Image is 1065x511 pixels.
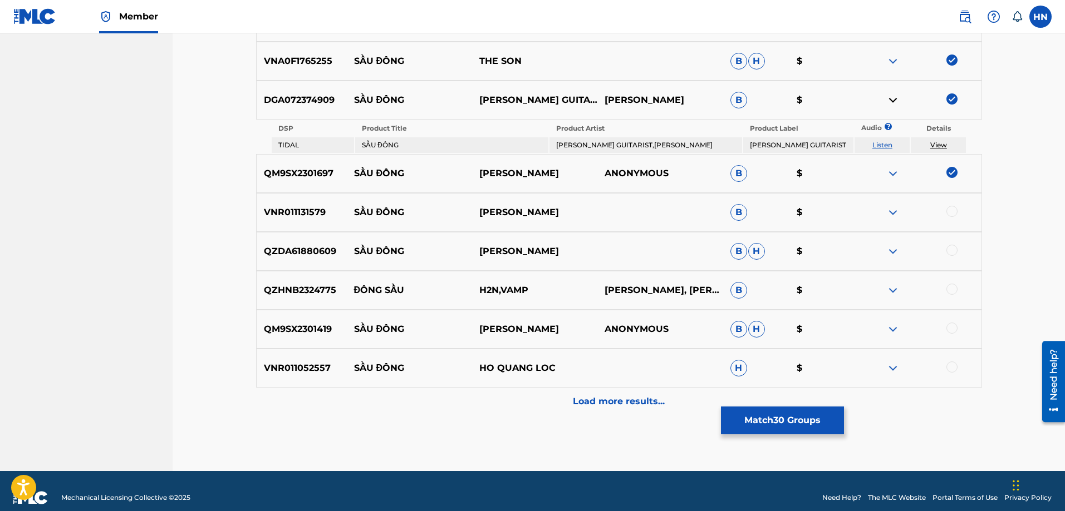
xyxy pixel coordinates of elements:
img: MLC Logo [13,8,56,24]
p: $ [789,206,856,219]
span: H [748,53,765,70]
img: search [958,10,971,23]
img: expand [886,323,900,336]
span: B [730,53,747,70]
span: B [730,282,747,299]
p: SẦU ĐÔNG [346,167,472,180]
a: Portal Terms of Use [933,493,998,503]
span: B [730,321,747,338]
button: Match30 Groups [721,406,844,434]
span: B [730,204,747,221]
td: [PERSON_NAME] GUITARIST [743,137,853,153]
p: H2N,VAMP [472,284,597,297]
p: $ [789,245,856,258]
p: QM9SX2301697 [257,167,347,180]
a: Privacy Policy [1004,493,1052,503]
img: Top Rightsholder [99,10,112,23]
p: THE SON [472,54,597,68]
span: H [748,243,765,260]
a: View [930,141,947,149]
p: Load more results... [573,395,665,408]
td: TIDAL [272,137,355,153]
th: Product Label [743,121,853,136]
img: help [987,10,1000,23]
img: expand [886,245,900,258]
p: DGA072374909 [257,93,347,107]
th: Product Artist [549,121,743,136]
p: QZDA61880609 [257,245,347,258]
p: SẦU ĐÔNG [346,206,472,219]
p: [PERSON_NAME] [597,93,723,107]
img: deselect [946,167,958,178]
p: $ [789,284,856,297]
p: ANONYMOUS [597,323,723,336]
span: Mechanical Licensing Collective © 2025 [61,493,190,503]
p: VNR011052557 [257,361,347,375]
p: [PERSON_NAME] [472,323,597,336]
p: $ [789,93,856,107]
div: User Menu [1029,6,1052,28]
td: [PERSON_NAME] GUITARIST,[PERSON_NAME] [549,137,743,153]
p: [PERSON_NAME] GUITARIST,[PERSON_NAME] [472,93,597,107]
p: QZHNB2324775 [257,284,347,297]
img: deselect [946,93,958,105]
img: logo [13,491,48,504]
th: Details [911,121,966,136]
td: SẦU ĐÔNG [355,137,548,153]
p: QM9SX2301419 [257,323,347,336]
img: expand [886,206,900,219]
p: SẦU ĐÔNG [346,54,472,68]
span: H [730,360,747,376]
p: [PERSON_NAME], [PERSON_NAME] [597,284,723,297]
img: contract [886,93,900,107]
iframe: Resource Center [1034,337,1065,426]
img: expand [886,167,900,180]
img: deselect [946,54,958,66]
p: SẦU ĐÔNG [346,361,472,375]
p: SẦU ĐÔNG [346,93,472,107]
p: $ [789,167,856,180]
span: B [730,165,747,182]
div: Drag [1013,469,1019,502]
p: SẦU ĐÔNG [346,323,472,336]
iframe: Chat Widget [1009,458,1065,511]
p: [PERSON_NAME] [472,206,597,219]
p: SẦU ĐÔNG [346,245,472,258]
span: B [730,92,747,108]
span: H [748,321,765,338]
div: Help [983,6,1005,28]
th: DSP [272,121,355,136]
a: Need Help? [822,493,861,503]
a: Listen [872,141,892,149]
span: B [730,243,747,260]
p: VNR011131579 [257,206,347,219]
p: $ [789,361,856,375]
a: The MLC Website [868,493,926,503]
span: Member [119,10,158,23]
img: expand [886,284,900,297]
p: ĐÔNG SẦU [346,284,472,297]
p: $ [789,54,856,68]
p: [PERSON_NAME] [472,245,597,258]
p: VNA0F1765255 [257,54,347,68]
p: [PERSON_NAME] [472,167,597,180]
img: expand [886,361,900,375]
p: HO QUANG LOC [472,361,597,375]
img: expand [886,54,900,68]
p: ANONYMOUS [597,167,723,180]
div: Notifications [1012,11,1023,22]
a: Public Search [954,6,976,28]
p: $ [789,323,856,336]
th: Product Title [355,121,548,136]
p: Audio [855,123,868,133]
